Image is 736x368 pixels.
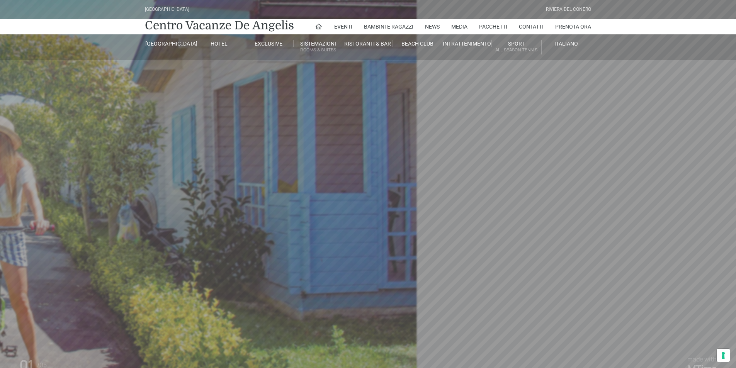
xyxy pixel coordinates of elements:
[492,46,541,54] small: All Season Tennis
[717,349,730,362] button: Le tue preferenze relative al consenso per le tecnologie di tracciamento
[334,19,352,34] a: Eventi
[194,40,244,47] a: Hotel
[492,40,541,54] a: SportAll Season Tennis
[425,19,440,34] a: News
[479,19,507,34] a: Pacchetti
[294,40,343,54] a: SistemazioniRooms & Suites
[555,19,591,34] a: Prenota Ora
[145,40,194,47] a: [GEOGRAPHIC_DATA]
[554,41,578,47] span: Italiano
[145,6,189,13] div: [GEOGRAPHIC_DATA]
[294,46,343,54] small: Rooms & Suites
[442,40,492,47] a: Intrattenimento
[542,40,591,47] a: Italiano
[364,19,413,34] a: Bambini e Ragazzi
[393,40,442,47] a: Beach Club
[145,18,294,33] a: Centro Vacanze De Angelis
[343,40,393,47] a: Ristoranti & Bar
[519,19,544,34] a: Contatti
[546,6,591,13] div: Riviera Del Conero
[244,40,294,47] a: Exclusive
[451,19,467,34] a: Media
